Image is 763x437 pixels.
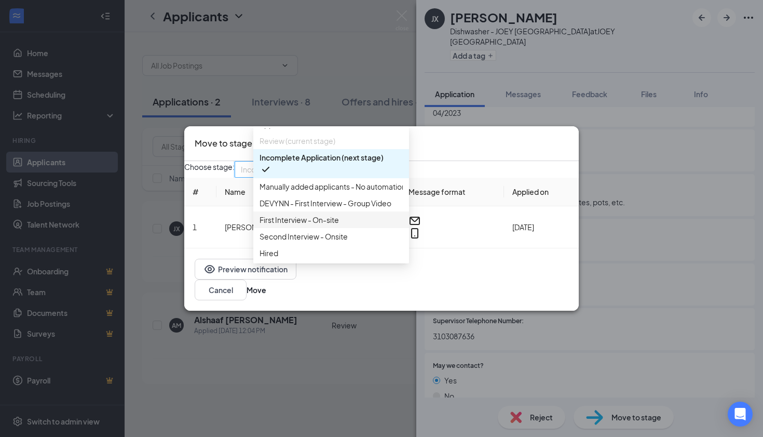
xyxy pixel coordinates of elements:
th: Name [216,178,323,206]
span: Choose stage: [184,161,235,178]
svg: Email [408,215,421,227]
span: Second Interview - Onsite [260,231,348,242]
span: Review (current stage) [260,135,335,147]
span: Incomplete Application (next stage) [241,162,361,177]
h3: Move to stage [195,137,252,150]
svg: Checkmark [260,163,272,176]
button: EyePreview notification [195,259,296,280]
svg: MobileSms [408,227,421,240]
button: Move [247,284,266,296]
td: [DATE] [504,206,579,248]
span: Incomplete Application (next stage) [260,152,384,163]
span: 1 [193,222,197,232]
th: # [184,178,216,206]
svg: Eye [203,263,216,275]
th: Applied on [504,178,579,206]
span: DEVYNN - First Interview - Group Video [260,197,391,209]
span: First Interview - On-site [260,214,339,226]
div: Open Intercom Messenger [728,402,753,427]
span: Manually added applicants - No automation [260,181,406,192]
span: Hired [260,247,278,259]
td: [PERSON_NAME] [216,206,323,248]
button: Cancel [195,280,247,300]
th: Message format [400,178,504,206]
